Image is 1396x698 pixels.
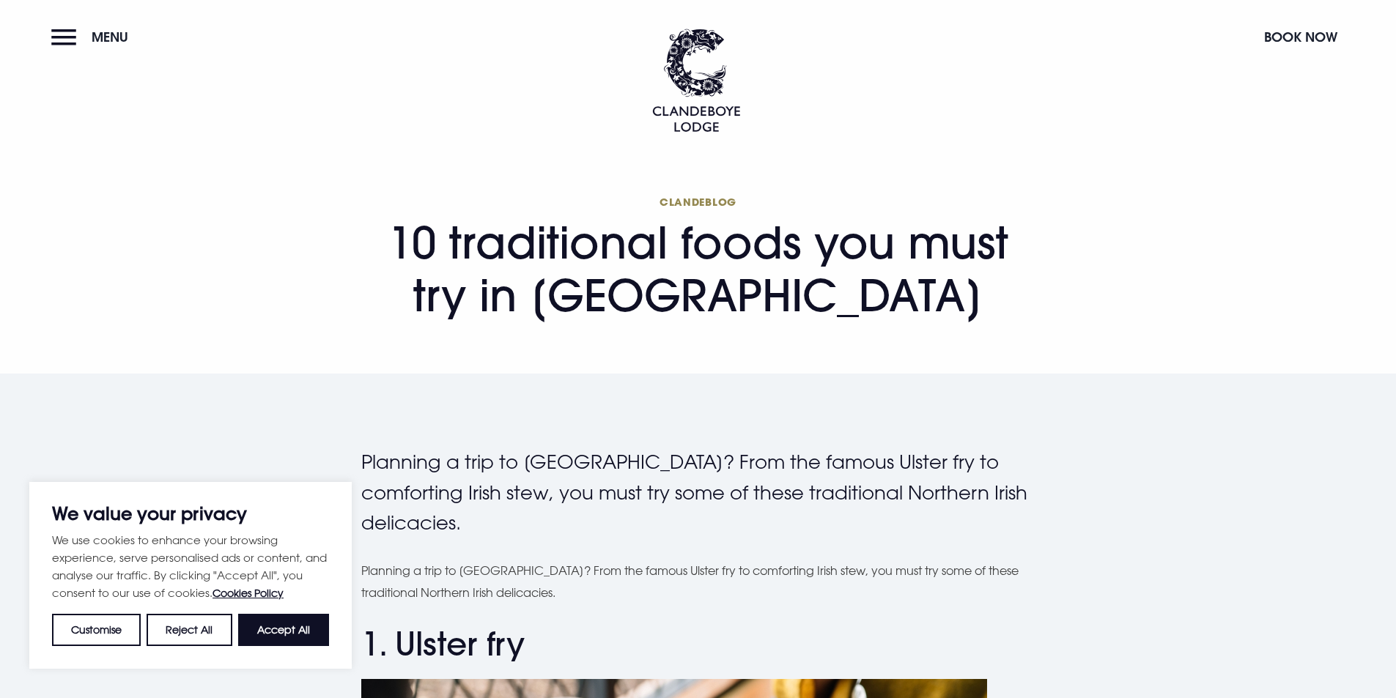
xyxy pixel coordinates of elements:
[52,614,141,646] button: Customise
[652,29,740,132] img: Clandeboye Lodge
[92,29,128,45] span: Menu
[238,614,329,646] button: Accept All
[147,614,232,646] button: Reject All
[29,482,352,669] div: We value your privacy
[361,447,1035,538] p: Planning a trip to [GEOGRAPHIC_DATA]? From the famous Ulster fry to comforting Irish stew, you mu...
[361,625,1035,664] h2: 1. Ulster fry
[361,195,1035,322] h1: 10 traditional foods you must try in [GEOGRAPHIC_DATA]
[1257,21,1345,53] button: Book Now
[361,195,1035,209] span: Clandeblog
[51,21,136,53] button: Menu
[361,560,1035,604] p: Planning a trip to [GEOGRAPHIC_DATA]? From the famous Ulster fry to comforting Irish stew, you mu...
[213,587,284,599] a: Cookies Policy
[52,531,329,602] p: We use cookies to enhance your browsing experience, serve personalised ads or content, and analys...
[52,505,329,522] p: We value your privacy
